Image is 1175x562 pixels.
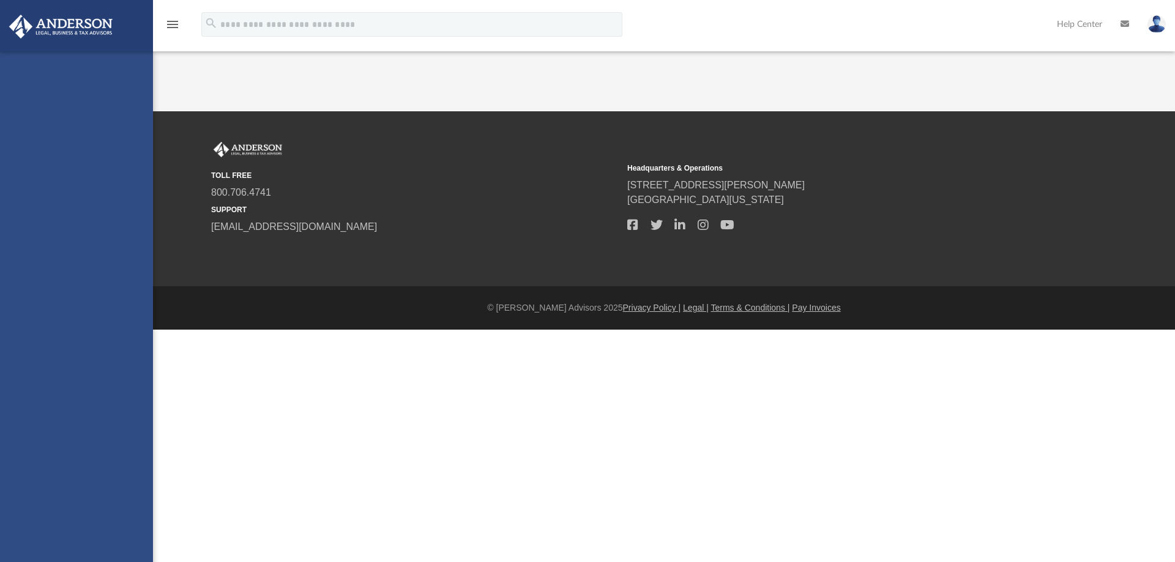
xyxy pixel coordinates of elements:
a: [STREET_ADDRESS][PERSON_NAME] [627,180,805,190]
img: Anderson Advisors Platinum Portal [6,15,116,39]
a: Terms & Conditions | [711,303,790,312]
a: Pay Invoices [792,303,840,312]
div: © [PERSON_NAME] Advisors 2025 [153,301,1175,314]
small: TOLL FREE [211,170,619,181]
a: [EMAIL_ADDRESS][DOMAIN_NAME] [211,221,377,232]
img: User Pic [1147,15,1166,33]
a: menu [165,23,180,32]
a: Legal | [683,303,709,312]
i: menu [165,17,180,32]
small: SUPPORT [211,204,619,215]
img: Anderson Advisors Platinum Portal [211,142,285,158]
small: Headquarters & Operations [627,163,1035,174]
a: [GEOGRAPHIC_DATA][US_STATE] [627,194,784,205]
i: search [204,17,218,30]
a: 800.706.4741 [211,187,271,198]
a: Privacy Policy | [623,303,681,312]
